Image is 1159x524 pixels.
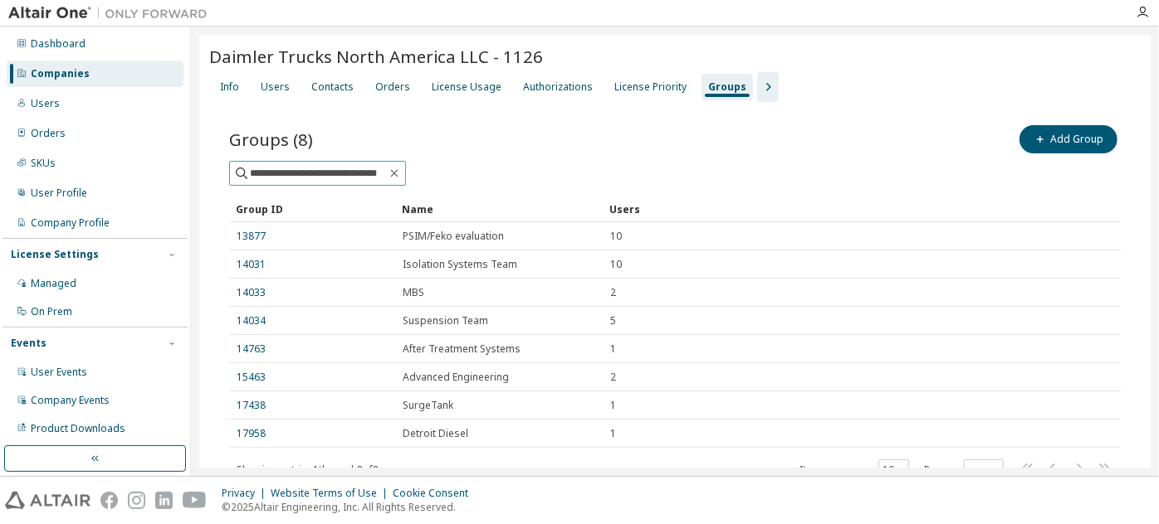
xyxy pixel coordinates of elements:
span: Advanced Engineering [403,371,509,384]
div: Cookie Consent [393,487,478,500]
span: 10 [610,258,622,271]
span: Items per page [800,459,909,481]
div: License Priority [614,80,687,94]
span: MBS [403,286,424,299]
div: Contacts [311,80,354,94]
span: PSIM/Feko evaluation [403,230,504,243]
a: 13877 [237,230,266,243]
span: 1 [610,399,616,412]
span: Groups (8) [229,128,313,151]
div: SKUs [31,157,56,170]
div: Orders [31,127,66,140]
span: Isolation Systems Team [403,258,517,271]
div: Companies [31,67,90,80]
span: 5 [610,314,616,327]
a: 14763 [237,342,266,356]
div: Authorizations [523,80,593,94]
div: On Prem [31,305,72,318]
div: User Events [31,366,87,379]
img: altair_logo.svg [5,492,90,509]
img: youtube.svg [183,492,207,509]
div: Users [261,80,290,94]
div: License Usage [432,80,501,94]
a: 14034 [237,314,266,327]
a: 14033 [237,286,266,299]
div: Privacy [222,487,271,500]
div: Website Terms of Use [271,487,393,500]
img: instagram.svg [128,492,145,509]
div: Info [220,80,239,94]
a: 17958 [237,427,266,440]
span: 1 [610,342,616,356]
div: License Settings [11,248,99,261]
span: Detroit Diesel [403,427,468,440]
span: SurgeTank [403,399,453,412]
div: Company Events [31,394,110,407]
div: Group ID [236,196,389,222]
a: 14031 [237,258,266,271]
img: facebook.svg [100,492,118,509]
div: Orders [375,80,410,94]
div: Users [609,196,1067,222]
div: Product Downloads [31,422,125,435]
span: 2 [610,371,616,384]
img: Altair One [8,5,216,22]
span: Daimler Trucks North America LLC - 1126 [209,45,543,68]
span: 2 [610,286,616,299]
div: User Profile [31,187,87,200]
div: Company Profile [31,216,110,230]
span: Showing entries 1 through 8 of 8 [237,463,379,477]
button: 10 [883,463,905,477]
span: Page n. [924,459,1004,481]
div: Managed [31,277,76,290]
button: Add Group [1020,125,1117,153]
div: Name [402,196,596,222]
a: 17438 [237,399,266,412]
span: After Treatment Systems [403,342,521,356]
span: Suspension Team [403,314,488,327]
div: Groups [708,80,746,94]
img: linkedin.svg [155,492,173,509]
p: © 2025 Altair Engineering, Inc. All Rights Reserved. [222,500,478,514]
a: 15463 [237,371,266,384]
div: Events [11,337,46,350]
div: Users [31,97,60,110]
div: Dashboard [31,37,86,51]
span: 10 [610,230,622,243]
span: 1 [610,427,616,440]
